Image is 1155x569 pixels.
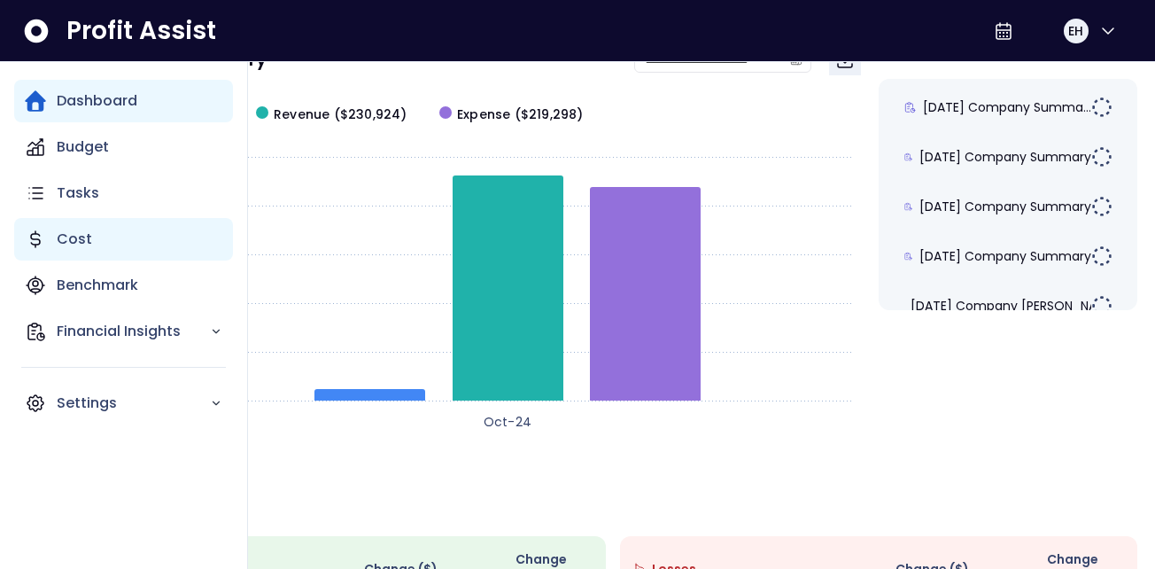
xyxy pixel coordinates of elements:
[57,90,137,112] p: Dashboard
[919,198,1091,215] span: [DATE] Company Summary
[57,393,210,414] p: Settings
[1091,97,1112,118] img: Not yet Started
[57,321,210,342] p: Financial Insights
[57,136,109,158] p: Budget
[911,297,1127,315] span: [DATE] Company [PERSON_NAME]...
[57,183,99,204] p: Tasks
[57,229,92,250] p: Cost
[1091,295,1112,316] img: Not yet Started
[457,105,584,124] span: Expense ($219,298)
[1091,246,1112,267] img: Not yet Started
[1068,22,1083,40] span: EH
[1091,146,1112,168] img: Not yet Started
[919,148,1091,166] span: [DATE] Company Summary
[919,247,1091,265] span: [DATE] Company Summary
[66,15,216,47] span: Profit Assist
[274,105,407,124] span: Revenue ($230,924)
[89,497,1137,515] p: Wins & Losses
[1091,196,1112,217] img: Not yet Started
[484,413,531,431] text: Oct-24
[57,275,138,296] p: Benchmark
[923,98,1091,116] span: [DATE] Company Summa...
